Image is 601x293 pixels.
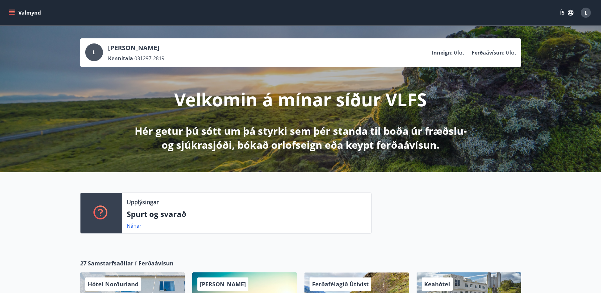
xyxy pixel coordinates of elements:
[174,87,427,111] p: Velkomin á mínar síður VLFS
[472,49,505,56] p: Ferðaávísun :
[557,7,577,18] button: ÍS
[506,49,516,56] span: 0 kr.
[93,49,95,56] span: L
[127,222,142,229] a: Nánar
[80,259,86,267] span: 27
[108,43,164,52] p: [PERSON_NAME]
[127,198,159,206] p: Upplýsingar
[133,124,468,152] p: Hér getur þú sótt um þá styrki sem þér standa til boða úr fræðslu- og sjúkrasjóði, bókað orlofsei...
[108,55,133,62] p: Kennitala
[8,7,43,18] button: menu
[200,280,246,288] span: [PERSON_NAME]
[454,49,464,56] span: 0 kr.
[134,55,164,62] span: 031297-2819
[432,49,453,56] p: Inneign :
[127,209,366,219] p: Spurt og svarað
[88,280,138,288] span: Hótel Norðurland
[585,9,587,16] span: L
[88,259,174,267] span: Samstarfsaðilar í Ferðaávísun
[312,280,369,288] span: Ferðafélagið Útivist
[424,280,450,288] span: Keahótel
[578,5,593,20] button: L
